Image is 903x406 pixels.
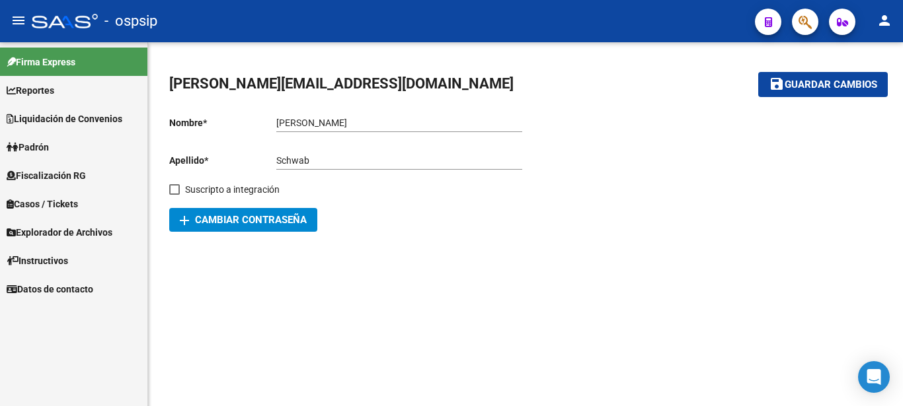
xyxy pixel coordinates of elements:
mat-icon: add [177,213,192,228]
mat-icon: menu [11,13,26,28]
span: Liquidación de Convenios [7,112,122,126]
span: Firma Express [7,55,75,69]
span: Reportes [7,83,54,98]
span: Cambiar Contraseña [180,214,307,226]
p: Nombre [169,116,276,130]
button: Cambiar Contraseña [169,208,317,232]
span: Explorador de Archivos [7,225,112,240]
span: Suscripto a integración [185,182,280,197]
span: Casos / Tickets [7,197,78,211]
span: Guardar cambios [785,79,877,91]
span: Padrón [7,140,49,154]
button: Guardar cambios [758,72,888,96]
span: [PERSON_NAME][EMAIL_ADDRESS][DOMAIN_NAME] [169,75,514,92]
span: Instructivos [7,254,68,268]
span: Datos de contacto [7,282,93,296]
span: Fiscalización RG [7,168,86,183]
mat-icon: save [769,76,785,92]
p: Apellido [169,153,276,168]
mat-icon: person [877,13,892,28]
div: Open Intercom Messenger [858,361,890,393]
span: - ospsip [104,7,157,36]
